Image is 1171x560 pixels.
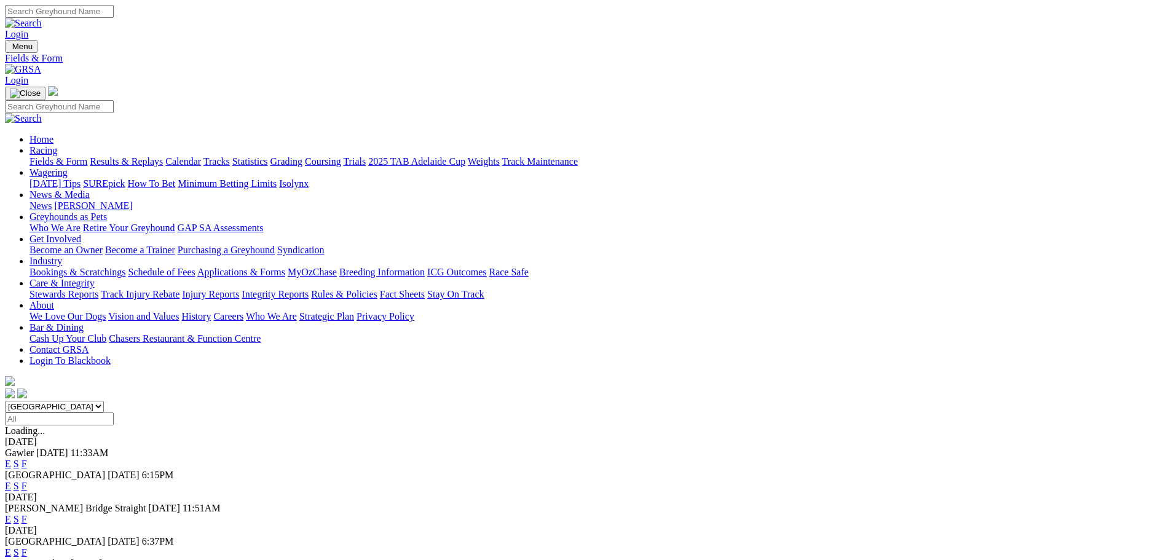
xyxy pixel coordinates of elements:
a: E [5,547,11,558]
a: How To Bet [128,178,176,189]
a: Chasers Restaurant & Function Centre [109,333,261,344]
a: F [22,459,27,469]
a: Schedule of Fees [128,267,195,277]
a: F [22,547,27,558]
a: Syndication [277,245,324,255]
button: Toggle navigation [5,87,45,100]
div: Greyhounds as Pets [30,223,1166,234]
a: Grading [270,156,302,167]
a: Stay On Track [427,289,484,299]
div: Industry [30,267,1166,278]
a: We Love Our Dogs [30,311,106,321]
a: Retire Your Greyhound [83,223,175,233]
input: Search [5,5,114,18]
a: Racing [30,145,57,156]
a: Race Safe [489,267,528,277]
div: [DATE] [5,525,1166,536]
a: Statistics [232,156,268,167]
input: Search [5,100,114,113]
a: S [14,459,19,469]
img: GRSA [5,64,41,75]
a: Become a Trainer [105,245,175,255]
a: Strategic Plan [299,311,354,321]
a: [DATE] Tips [30,178,81,189]
a: Isolynx [279,178,309,189]
a: ICG Outcomes [427,267,486,277]
div: [DATE] [5,492,1166,503]
span: [DATE] [148,503,180,513]
div: Bar & Dining [30,333,1166,344]
a: Track Injury Rebate [101,289,179,299]
span: 11:51AM [183,503,221,513]
a: S [14,481,19,491]
a: Contact GRSA [30,344,89,355]
a: Vision and Values [108,311,179,321]
a: Trials [343,156,366,167]
a: Fact Sheets [380,289,425,299]
a: F [22,481,27,491]
input: Select date [5,412,114,425]
a: Breeding Information [339,267,425,277]
a: F [22,514,27,524]
a: Injury Reports [182,289,239,299]
div: Wagering [30,178,1166,189]
a: Home [30,134,53,144]
a: Login [5,75,28,85]
a: MyOzChase [288,267,337,277]
div: News & Media [30,200,1166,211]
a: Wagering [30,167,68,178]
a: Stewards Reports [30,289,98,299]
span: [DATE] [36,448,68,458]
a: Applications & Forms [197,267,285,277]
a: Careers [213,311,243,321]
img: twitter.svg [17,388,27,398]
span: Menu [12,42,33,51]
span: 6:37PM [142,536,174,546]
a: S [14,514,19,524]
a: Rules & Policies [311,289,377,299]
a: Login To Blackbook [30,355,111,366]
a: Cash Up Your Club [30,333,106,344]
a: Results & Replays [90,156,163,167]
a: Purchasing a Greyhound [178,245,275,255]
a: Industry [30,256,62,266]
img: logo-grsa-white.png [5,376,15,386]
span: Loading... [5,425,45,436]
span: [PERSON_NAME] Bridge Straight [5,503,146,513]
a: Login [5,29,28,39]
a: Who We Are [30,223,81,233]
a: Integrity Reports [242,289,309,299]
div: Get Involved [30,245,1166,256]
span: [GEOGRAPHIC_DATA] [5,470,105,480]
a: E [5,514,11,524]
a: SUREpick [83,178,125,189]
a: Get Involved [30,234,81,244]
a: 2025 TAB Adelaide Cup [368,156,465,167]
a: Bar & Dining [30,322,84,333]
a: E [5,459,11,469]
a: About [30,300,54,310]
a: Minimum Betting Limits [178,178,277,189]
a: Track Maintenance [502,156,578,167]
a: Fields & Form [5,53,1166,64]
span: [DATE] [108,470,140,480]
img: facebook.svg [5,388,15,398]
a: Become an Owner [30,245,103,255]
a: E [5,481,11,491]
div: Care & Integrity [30,289,1166,300]
img: Close [10,89,41,98]
a: Calendar [165,156,201,167]
a: News [30,200,52,211]
a: GAP SA Assessments [178,223,264,233]
div: About [30,311,1166,322]
a: News & Media [30,189,90,200]
a: Bookings & Scratchings [30,267,125,277]
a: History [181,311,211,321]
a: Care & Integrity [30,278,95,288]
span: 11:33AM [71,448,109,458]
div: [DATE] [5,436,1166,448]
img: Search [5,113,42,124]
a: [PERSON_NAME] [54,200,132,211]
img: logo-grsa-white.png [48,86,58,96]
